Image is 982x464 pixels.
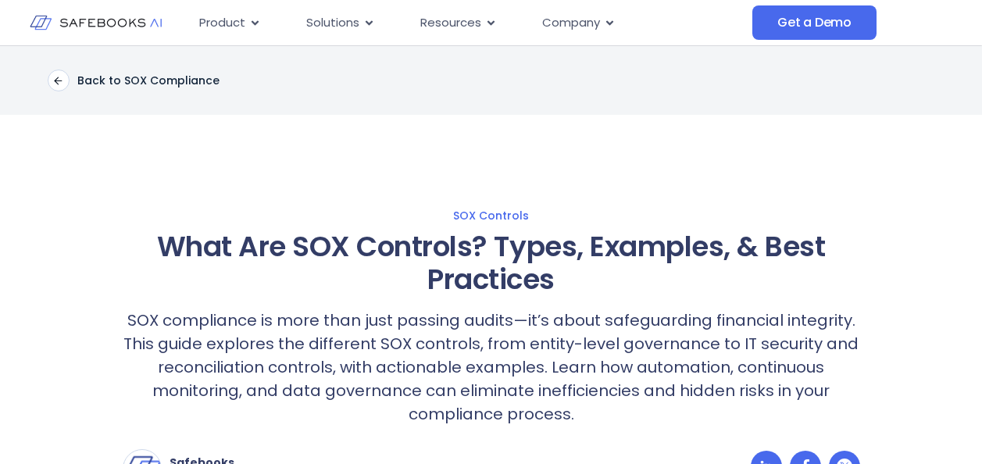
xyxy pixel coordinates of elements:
nav: Menu [187,8,752,38]
span: Company [542,14,600,32]
p: SOX compliance is more than just passing audits—it’s about safeguarding financial integrity. This... [123,309,860,426]
p: Back to SOX Compliance [77,73,220,87]
span: Solutions [306,14,359,32]
h1: What Are SOX Controls? Types, Examples, & Best Practices [123,230,860,296]
a: SOX Controls [16,209,966,223]
span: Resources [420,14,481,32]
div: Menu Toggle [187,8,752,38]
a: Get a Demo [752,5,877,40]
a: Back to SOX Compliance [48,70,220,91]
span: Get a Demo [777,15,852,30]
span: Product [199,14,245,32]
